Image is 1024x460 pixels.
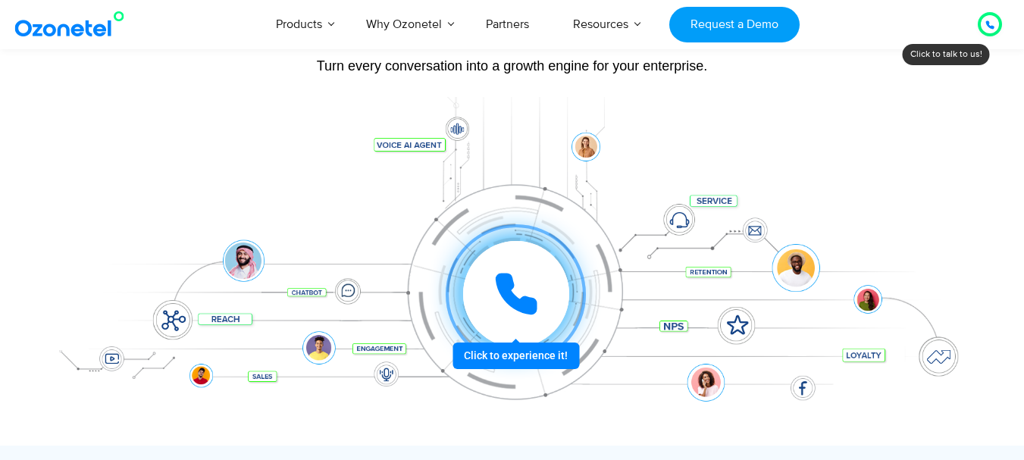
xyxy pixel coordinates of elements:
[669,7,799,42] a: Request a Demo
[39,58,986,74] div: Turn every conversation into a growth engine for your enterprise.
